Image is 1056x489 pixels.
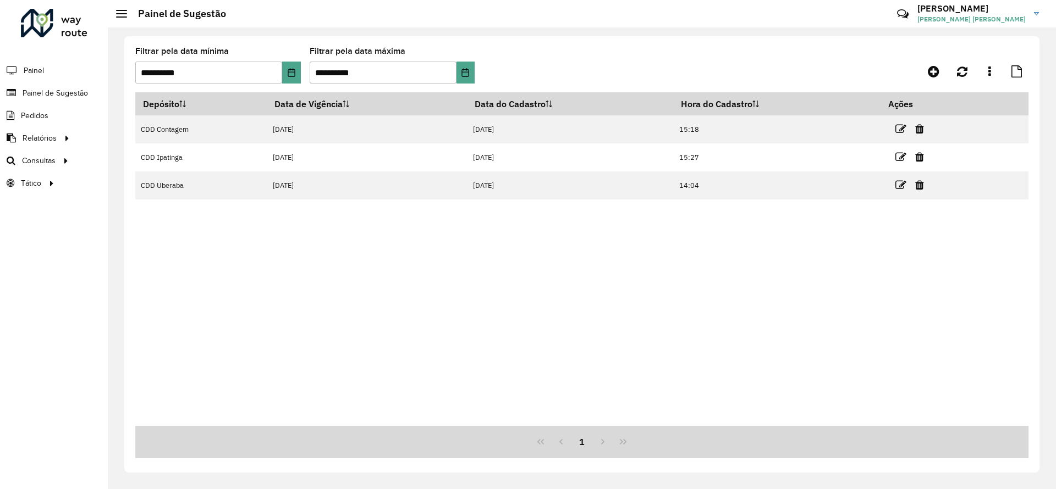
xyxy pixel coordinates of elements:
span: Painel [24,65,44,76]
td: [DATE] [467,115,673,143]
span: [PERSON_NAME] [PERSON_NAME] [917,14,1026,24]
span: Painel de Sugestão [23,87,88,99]
td: 14:04 [673,171,881,199]
td: [DATE] [267,115,467,143]
a: Excluir [915,177,924,192]
td: [DATE] [267,143,467,171]
td: [DATE] [467,143,673,171]
th: Ações [881,92,947,115]
button: 1 [571,431,592,452]
td: 15:18 [673,115,881,143]
span: Consultas [22,155,56,166]
span: Pedidos [21,110,48,121]
th: Depósito [135,92,267,115]
button: Choose Date [457,62,475,84]
th: Data do Cadastro [467,92,673,115]
label: Filtrar pela data máxima [310,45,405,58]
td: [DATE] [467,171,673,199]
a: Editar [895,149,906,164]
span: Tático [21,177,41,189]
th: Data de Vigência [267,92,467,115]
a: Excluir [915,121,924,136]
a: Editar [895,121,906,136]
a: Editar [895,177,906,192]
label: Filtrar pela data mínima [135,45,229,58]
th: Hora do Cadastro [673,92,881,115]
td: CDD Contagem [135,115,267,143]
button: Choose Date [282,62,300,84]
h3: [PERSON_NAME] [917,3,1026,14]
td: 15:27 [673,143,881,171]
h2: Painel de Sugestão [127,8,226,20]
span: Relatórios [23,132,57,144]
a: Contato Rápido [891,2,915,26]
td: CDD Uberaba [135,171,267,199]
td: [DATE] [267,171,467,199]
a: Excluir [915,149,924,164]
td: CDD Ipatinga [135,143,267,171]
